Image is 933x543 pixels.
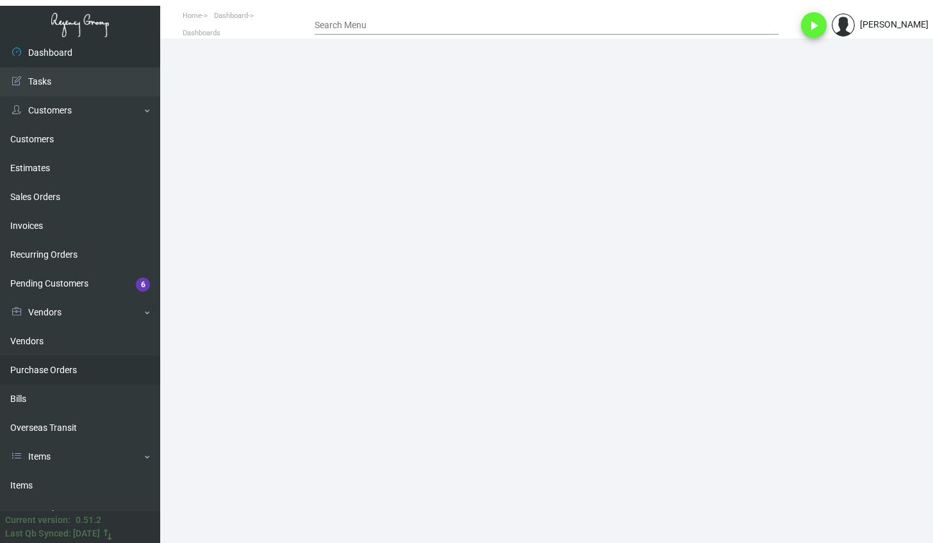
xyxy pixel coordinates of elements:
[5,514,70,527] div: Current version:
[183,12,202,20] span: Home
[860,18,929,31] div: [PERSON_NAME]
[806,18,822,33] i: play_arrow
[5,527,100,540] div: Last Qb Synced: [DATE]
[183,29,220,37] span: Dashboards
[832,13,855,37] img: admin@bootstrapmaster.com
[801,12,827,38] button: play_arrow
[76,514,101,527] div: 0.51.2
[214,12,248,20] span: Dashboard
